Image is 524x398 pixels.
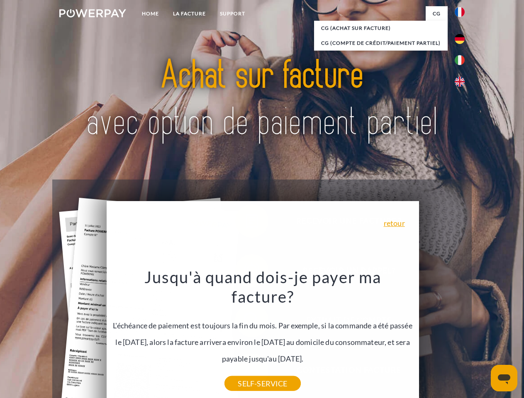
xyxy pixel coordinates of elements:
[384,219,405,227] a: retour
[455,77,465,87] img: en
[135,6,166,21] a: Home
[314,21,448,36] a: CG (achat sur facture)
[79,40,445,159] img: title-powerpay_fr.svg
[455,55,465,65] img: it
[224,376,300,391] a: SELF-SERVICE
[426,6,448,21] a: CG
[213,6,252,21] a: Support
[166,6,213,21] a: LA FACTURE
[59,9,126,17] img: logo-powerpay-white.svg
[455,34,465,44] img: de
[111,267,414,307] h3: Jusqu'à quand dois-je payer ma facture?
[455,7,465,17] img: fr
[491,365,517,391] iframe: Bouton de lancement de la fenêtre de messagerie
[314,36,448,51] a: CG (Compte de crédit/paiement partiel)
[111,267,414,383] div: L'échéance de paiement est toujours la fin du mois. Par exemple, si la commande a été passée le [...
